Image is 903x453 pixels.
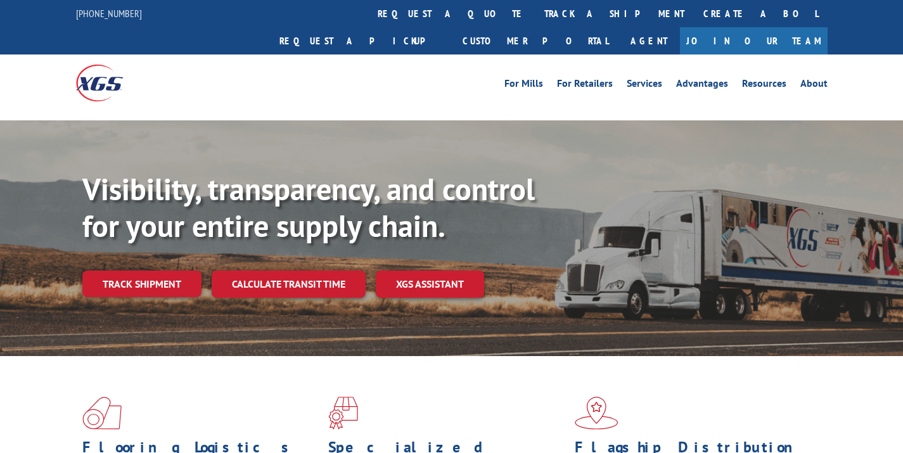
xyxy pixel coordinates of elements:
[742,79,786,93] a: Resources
[376,271,484,298] a: XGS ASSISTANT
[680,27,828,54] a: Join Our Team
[676,79,728,93] a: Advantages
[504,79,543,93] a: For Mills
[800,79,828,93] a: About
[82,271,202,297] a: Track shipment
[270,27,453,54] a: Request a pickup
[453,27,618,54] a: Customer Portal
[328,397,358,430] img: xgs-icon-focused-on-flooring-red
[212,271,366,298] a: Calculate transit time
[82,169,535,245] b: Visibility, transparency, and control for your entire supply chain.
[627,79,662,93] a: Services
[575,397,618,430] img: xgs-icon-flagship-distribution-model-red
[82,397,122,430] img: xgs-icon-total-supply-chain-intelligence-red
[76,7,142,20] a: [PHONE_NUMBER]
[557,79,613,93] a: For Retailers
[618,27,680,54] a: Agent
